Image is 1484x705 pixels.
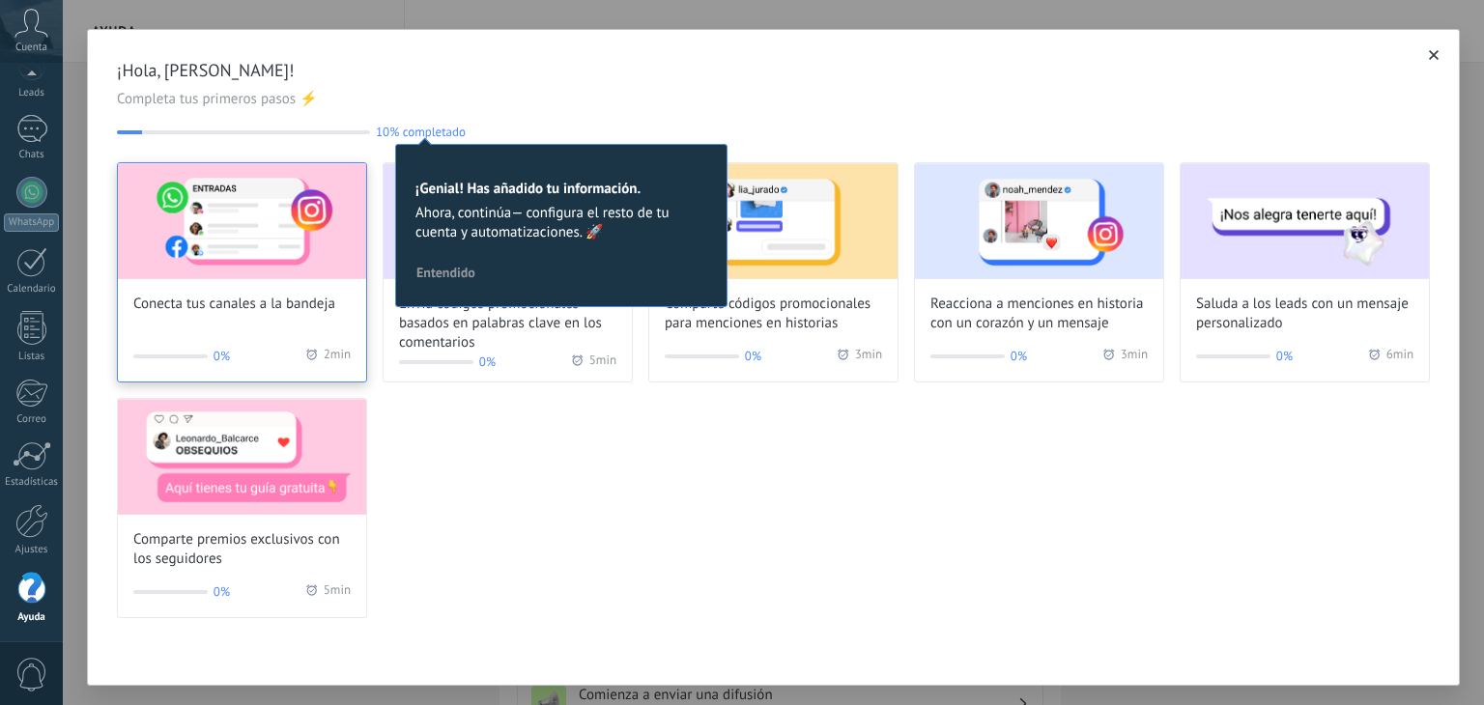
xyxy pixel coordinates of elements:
[4,283,60,296] div: Calendario
[416,266,475,279] span: Entendido
[214,582,230,602] span: 0%
[855,347,882,366] span: 3 min
[15,42,47,54] span: Cuenta
[118,163,366,279] img: Connect your channels to the inbox
[214,347,230,366] span: 0%
[649,163,898,279] img: Share promo codes for story mentions
[4,87,60,99] div: Leads
[4,544,60,556] div: Ajustes
[399,295,616,352] span: Envía códigos promocionales basados en palabras clave en los comentarios
[4,213,59,232] div: WhatsApp
[324,582,351,602] span: 5 min
[408,258,484,287] button: Entendido
[479,352,496,372] span: 0%
[665,295,882,333] span: Comparte códigos promocionales para menciones en historias
[1121,347,1148,366] span: 3 min
[745,347,761,366] span: 0%
[376,125,466,139] span: 10% completado
[118,399,366,515] img: Share exclusive rewards with followers
[4,476,60,489] div: Estadísticas
[133,530,351,569] span: Comparte premios exclusivos con los seguidores
[4,413,60,426] div: Correo
[589,352,616,372] span: 5 min
[1276,347,1293,366] span: 0%
[133,295,335,314] span: Conecta tus canales a la bandeja
[324,347,351,366] span: 2 min
[117,59,1430,82] span: ¡Hola, [PERSON_NAME]!
[915,163,1163,279] img: React to story mentions with a heart and personalized message
[1181,163,1429,279] img: Greet leads with a custom message (Wizard onboarding modal)
[1011,347,1027,366] span: 0%
[117,90,1430,109] span: Completa tus primeros pasos ⚡
[415,180,707,198] h2: ¡Genial! Has añadido tu información.
[4,149,60,161] div: Chats
[1196,295,1413,333] span: Saluda a los leads con un mensaje personalizado
[4,611,60,624] div: Ayuda
[4,351,60,363] div: Listas
[384,163,632,279] img: Send promo codes based on keywords in comments (Wizard onboarding modal)
[415,204,707,242] span: Ahora, continúa— configura el resto de tu cuenta y automatizaciones. 🚀
[1386,347,1413,366] span: 6 min
[930,295,1148,333] span: Reacciona a menciones en historia con un corazón y un mensaje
